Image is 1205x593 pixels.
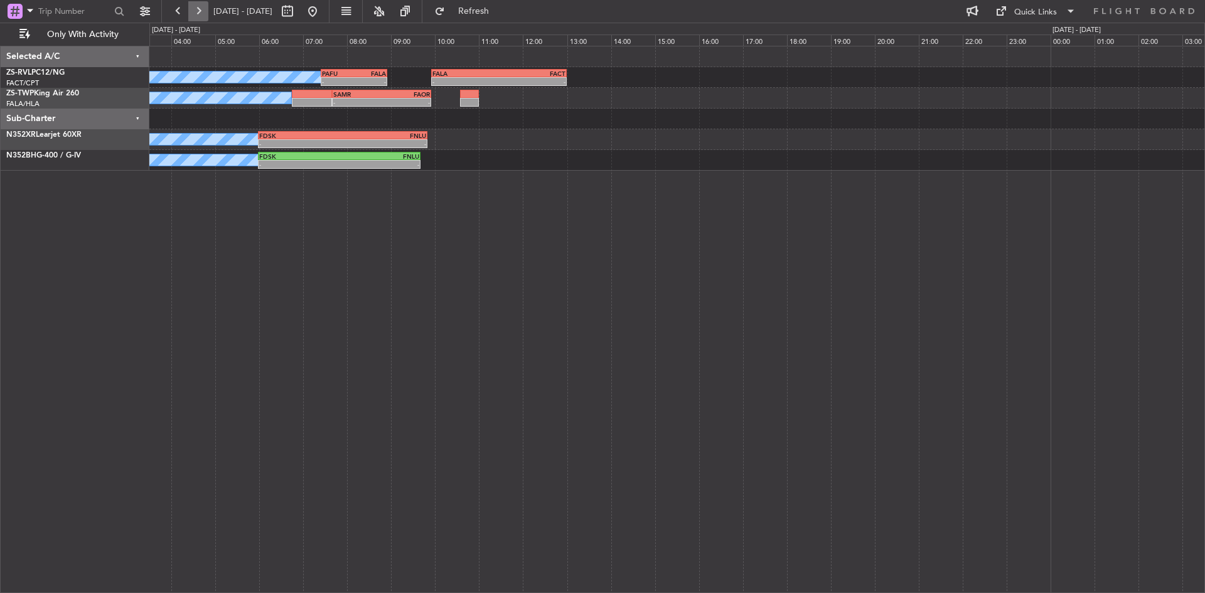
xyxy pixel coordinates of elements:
[6,152,81,159] a: N352BHG-400 / G-IV
[831,35,875,46] div: 19:00
[567,35,611,46] div: 13:00
[215,35,259,46] div: 05:00
[38,2,110,21] input: Trip Number
[1095,35,1138,46] div: 01:00
[259,161,339,168] div: -
[699,35,743,46] div: 16:00
[1014,6,1057,19] div: Quick Links
[303,35,347,46] div: 07:00
[499,78,565,85] div: -
[875,35,919,46] div: 20:00
[963,35,1007,46] div: 22:00
[152,25,200,36] div: [DATE] - [DATE]
[6,152,36,159] span: N352BH
[523,35,567,46] div: 12:00
[1051,35,1095,46] div: 00:00
[6,99,40,109] a: FALA/HLA
[435,35,479,46] div: 10:00
[6,69,65,77] a: ZS-RVLPC12/NG
[322,70,354,77] div: PAFU
[6,78,39,88] a: FACT/CPT
[479,35,523,46] div: 11:00
[382,99,430,106] div: -
[6,90,34,97] span: ZS-TWP
[343,140,426,147] div: -
[14,24,136,45] button: Only With Activity
[6,90,79,97] a: ZS-TWPKing Air 260
[432,70,499,77] div: FALA
[259,140,343,147] div: -
[259,152,339,160] div: FDSK
[989,1,1082,21] button: Quick Links
[339,161,419,168] div: -
[382,90,430,98] div: FAOR
[1052,25,1101,36] div: [DATE] - [DATE]
[6,131,82,139] a: N352XRLearjet 60XR
[171,35,215,46] div: 04:00
[919,35,963,46] div: 21:00
[787,35,831,46] div: 18:00
[6,69,31,77] span: ZS-RVL
[391,35,435,46] div: 09:00
[1007,35,1051,46] div: 23:00
[259,132,343,139] div: FDSK
[347,35,391,46] div: 08:00
[259,35,303,46] div: 06:00
[655,35,699,46] div: 15:00
[6,131,36,139] span: N352XR
[354,78,386,85] div: -
[499,70,565,77] div: FACT
[429,1,504,21] button: Refresh
[1138,35,1182,46] div: 02:00
[333,99,382,106] div: -
[322,78,354,85] div: -
[447,7,500,16] span: Refresh
[339,152,419,160] div: FNLU
[743,35,787,46] div: 17:00
[354,70,386,77] div: FALA
[432,78,499,85] div: -
[343,132,426,139] div: FNLU
[33,30,132,39] span: Only With Activity
[213,6,272,17] span: [DATE] - [DATE]
[611,35,655,46] div: 14:00
[333,90,382,98] div: SAMR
